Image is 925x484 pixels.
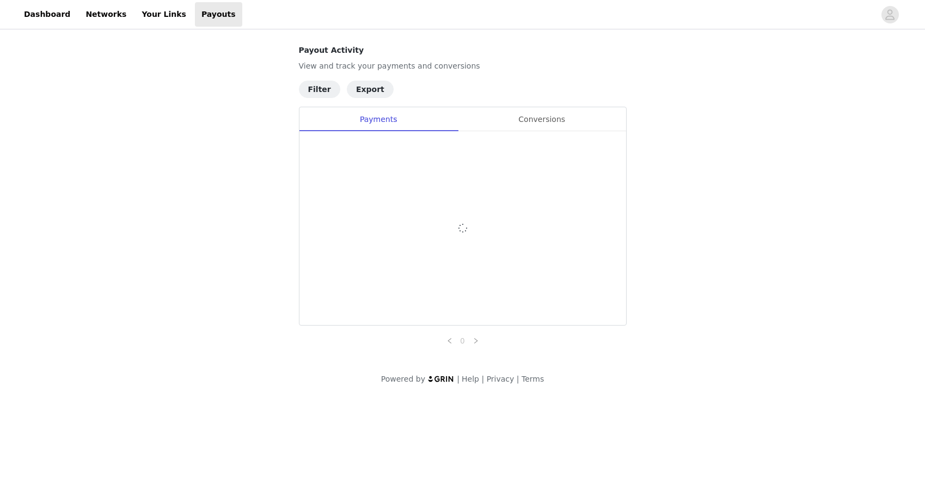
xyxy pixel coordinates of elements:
a: Your Links [135,2,193,27]
div: Conversions [458,107,626,132]
a: Dashboard [17,2,77,27]
li: Previous Page [443,334,456,347]
div: Payments [299,107,458,132]
a: 0 [457,335,469,347]
a: Payouts [195,2,242,27]
p: View and track your payments and conversions [299,60,627,72]
button: Filter [299,81,340,98]
img: logo [427,375,455,382]
span: | [481,375,484,383]
li: Next Page [469,334,482,347]
a: Help [462,375,479,383]
li: 0 [456,334,469,347]
i: icon: right [473,338,479,344]
i: icon: left [446,338,453,344]
div: avatar [885,6,895,23]
a: Privacy [487,375,514,383]
span: | [517,375,519,383]
a: Networks [79,2,133,27]
span: | [457,375,460,383]
button: Export [347,81,394,98]
a: Terms [522,375,544,383]
span: Powered by [381,375,425,383]
h4: Payout Activity [299,45,627,56]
